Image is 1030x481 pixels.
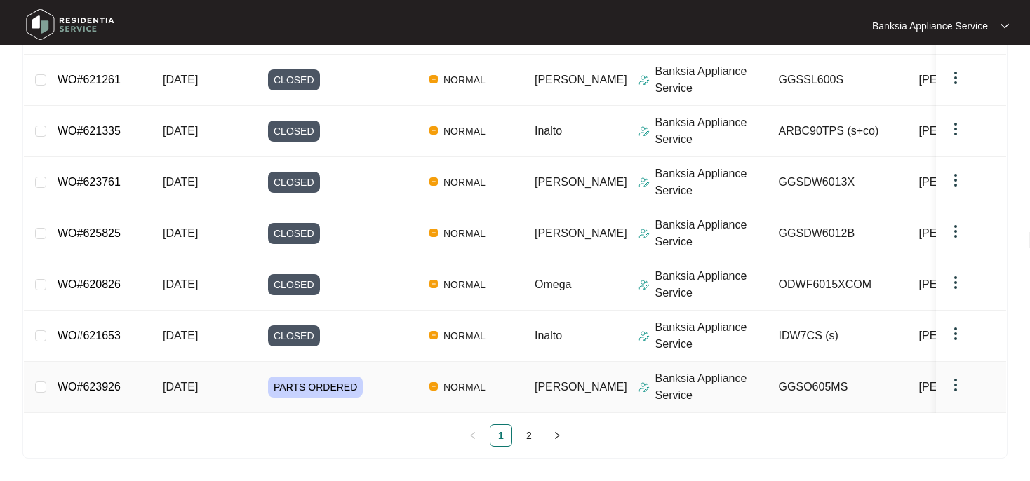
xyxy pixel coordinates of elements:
span: left [469,431,477,440]
span: [PERSON_NAME] [919,379,1012,395]
li: Previous Page [462,424,484,447]
p: Banksia Appliance Service [872,19,988,33]
span: CLOSED [268,325,320,346]
span: [PERSON_NAME] [919,123,1012,140]
span: NORMAL [438,327,491,344]
span: [PERSON_NAME] [535,227,627,239]
a: WO#623761 [58,176,121,188]
img: Assigner Icon [638,279,650,290]
img: Vercel Logo [429,126,438,135]
span: NORMAL [438,379,491,395]
span: [DATE] [163,74,198,86]
a: WO#625825 [58,227,121,239]
img: residentia service logo [21,4,119,46]
span: [PERSON_NAME] [535,176,627,188]
span: [DATE] [163,125,198,137]
span: [PERSON_NAME] [535,74,627,86]
span: CLOSED [268,223,320,244]
td: GGSSL600S [768,55,908,106]
span: CLOSED [268,274,320,295]
p: Banksia Appliance Service [655,217,768,250]
img: dropdown arrow [947,325,964,342]
img: Vercel Logo [429,331,438,339]
li: 2 [518,424,540,447]
span: [DATE] [163,227,198,239]
span: [PERSON_NAME] [919,225,1012,242]
p: Banksia Appliance Service [655,165,768,199]
span: NORMAL [438,72,491,88]
img: dropdown arrow [1001,22,1009,29]
p: Banksia Appliance Service [655,319,768,353]
span: [PERSON_NAME] [919,327,1012,344]
img: Vercel Logo [429,229,438,237]
span: Inalto [535,125,562,137]
img: Assigner Icon [638,126,650,137]
td: GGSDW6012B [768,208,908,259]
td: GGSDW6013X [768,157,908,208]
a: 1 [490,425,511,446]
img: dropdown arrow [947,69,964,86]
a: WO#623926 [58,381,121,393]
td: ARBC90TPS (s+co) [768,106,908,157]
span: Inalto [535,330,562,341]
a: WO#621261 [58,74,121,86]
span: NORMAL [438,174,491,191]
span: [DATE] [163,176,198,188]
img: Assigner Icon [638,228,650,239]
p: Banksia Appliance Service [655,63,768,97]
button: left [462,424,484,447]
a: 2 [519,425,540,446]
button: right [546,424,568,447]
span: [PERSON_NAME] [919,174,1012,191]
span: NORMAL [438,225,491,242]
img: Assigner Icon [638,381,650,393]
img: Vercel Logo [429,177,438,186]
img: Vercel Logo [429,75,438,83]
span: [DATE] [163,278,198,290]
span: [PERSON_NAME] [535,381,627,393]
td: ODWF6015XCOM [768,259,908,311]
span: PARTS ORDERED [268,377,363,398]
span: Omega [535,278,571,290]
li: Next Page [546,424,568,447]
img: dropdown arrow [947,121,964,137]
img: Assigner Icon [638,177,650,188]
img: Assigner Icon [638,330,650,341]
span: CLOSED [268,69,320,90]
li: 1 [490,424,512,447]
span: NORMAL [438,276,491,293]
span: CLOSED [268,172,320,193]
a: WO#620826 [58,278,121,290]
p: Banksia Appliance Service [655,114,768,148]
span: right [553,431,561,440]
span: [PERSON_NAME]... [919,276,1021,293]
img: Vercel Logo [429,280,438,288]
img: dropdown arrow [947,274,964,291]
td: GGSO605MS [768,362,908,413]
img: Vercel Logo [429,382,438,391]
td: IDW7CS (s) [768,311,908,362]
img: dropdown arrow [947,223,964,240]
span: CLOSED [268,121,320,142]
img: Assigner Icon [638,74,650,86]
p: Banksia Appliance Service [655,370,768,404]
a: WO#621653 [58,330,121,341]
span: [DATE] [163,381,198,393]
span: [DATE] [163,330,198,341]
span: NORMAL [438,123,491,140]
a: WO#621335 [58,125,121,137]
p: Banksia Appliance Service [655,268,768,302]
span: [PERSON_NAME] [919,72,1012,88]
img: dropdown arrow [947,172,964,189]
img: dropdown arrow [947,377,964,393]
